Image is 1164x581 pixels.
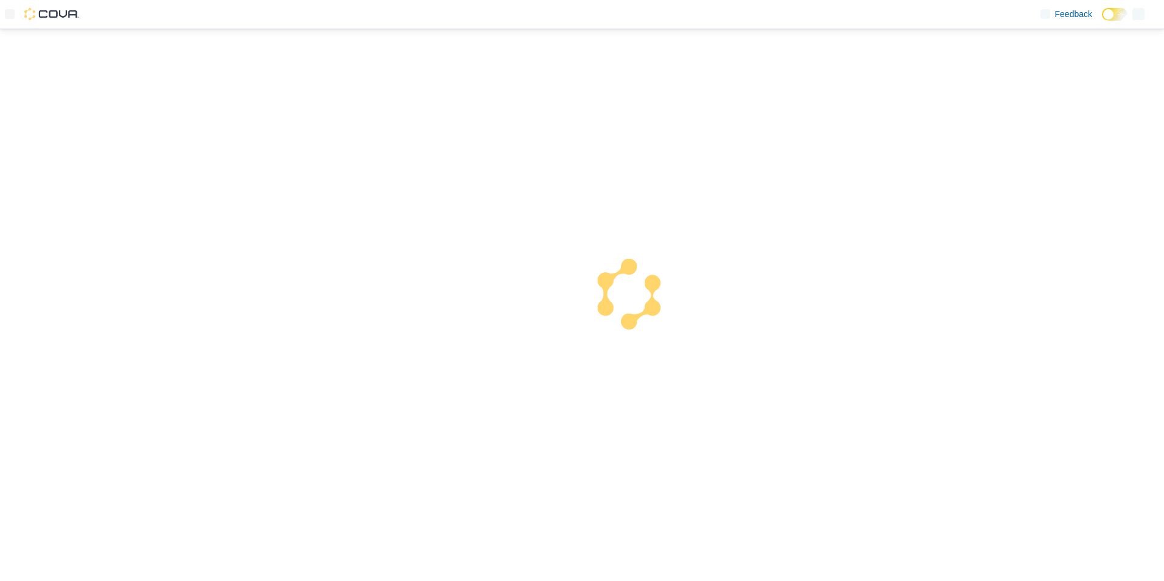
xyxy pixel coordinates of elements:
[24,8,79,20] img: Cova
[582,250,673,341] img: cova-loader
[1055,8,1092,20] span: Feedback
[1102,8,1127,21] input: Dark Mode
[1036,2,1097,26] a: Feedback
